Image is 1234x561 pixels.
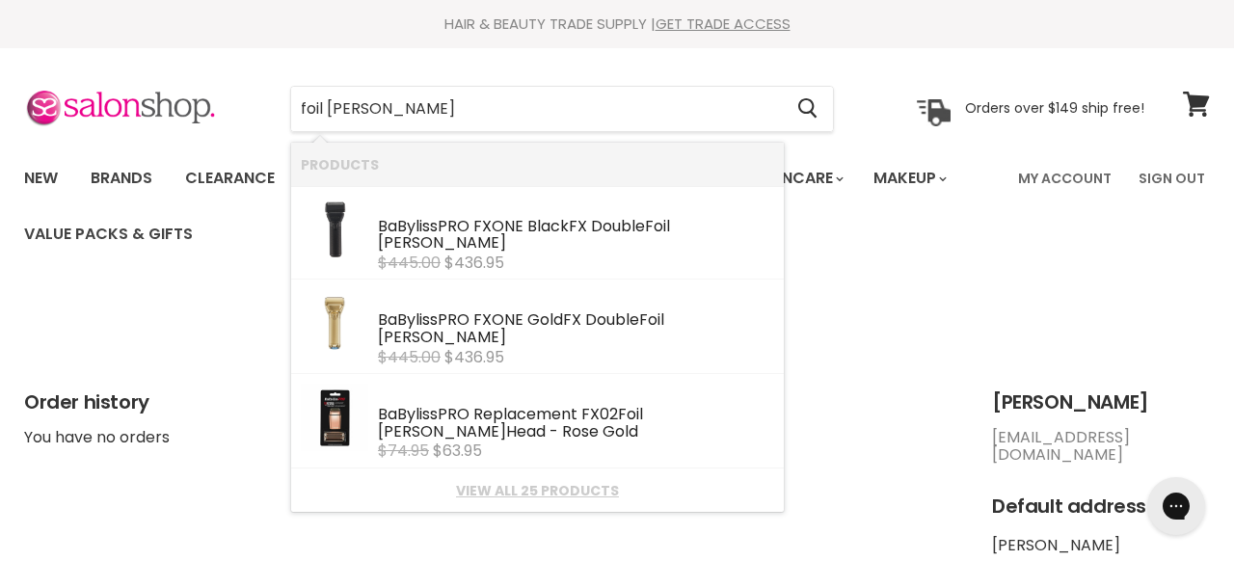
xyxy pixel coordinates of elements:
[992,537,1210,554] li: [PERSON_NAME]
[290,86,834,132] form: Product
[10,214,207,254] a: Value Packs & Gifts
[291,186,784,280] li: Products: BaBylissPRO FXONE BlackFX Double Foil Shaver
[301,384,368,451] img: 900781__36627.1629028719_200x.jpg
[992,391,1210,414] h2: [PERSON_NAME]
[291,468,784,512] li: View All
[992,426,1130,466] a: [EMAIL_ADDRESS][DOMAIN_NAME]
[378,346,441,368] s: $445.00
[1138,470,1215,542] iframe: Gorgias live chat messenger
[859,158,958,199] a: Makeup
[10,158,72,199] a: New
[171,158,289,199] a: Clearance
[645,215,670,237] b: Foil
[378,252,441,274] s: $445.00
[301,483,774,498] a: View all 25 products
[291,280,784,374] li: Products: BaBylissPRO FXONE GoldFX Double Foil Shaver
[992,495,1210,518] h2: Default address
[291,374,784,468] li: Products: BaBylissPRO Replacement FX02 Foil Shaver Head - Rose Gold
[301,196,368,263] img: BLACKFXSHAVE.svg
[378,231,506,254] b: [PERSON_NAME]
[743,158,855,199] a: Skincare
[291,87,782,131] input: Search
[378,326,506,348] b: [PERSON_NAME]
[291,143,784,186] li: Products
[378,311,774,348] div: BaBylissPRO FXONE GoldFX Double
[301,289,368,357] img: GOLDFXSHAVE.webp
[378,218,774,254] div: BaBylissPRO FXONE BlackFX Double
[378,406,774,442] div: BaBylissPRO Replacement FX02 Head - Rose Gold
[618,403,643,425] b: Foil
[444,252,504,274] span: $436.95
[378,420,506,442] b: [PERSON_NAME]
[656,13,791,34] a: GET TRADE ACCESS
[24,310,1210,344] h1: My Account
[24,391,953,414] h2: Order history
[24,429,953,446] p: You have no orders
[444,346,504,368] span: $436.95
[1127,158,1217,199] a: Sign Out
[965,99,1144,117] p: Orders over $149 ship free!
[1006,158,1123,199] a: My Account
[76,158,167,199] a: Brands
[639,308,664,331] b: Foil
[433,440,482,462] span: $63.95
[378,440,429,462] s: $74.95
[10,150,1006,262] ul: Main menu
[782,87,833,131] button: Search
